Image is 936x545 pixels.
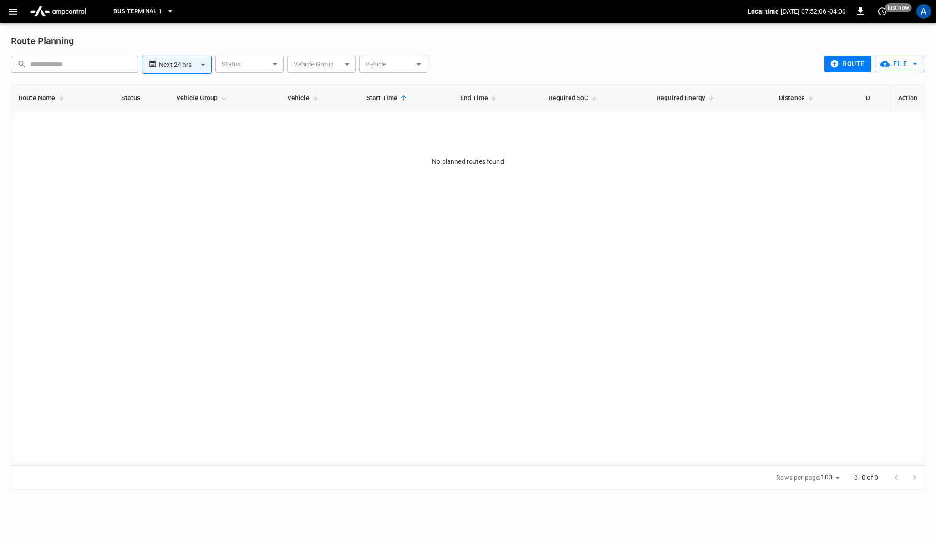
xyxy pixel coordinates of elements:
span: Distance [779,92,817,103]
p: Local time [748,7,779,16]
p: Rows per page: [776,473,820,482]
span: Vehicle [287,92,321,103]
span: Required Energy [656,92,717,103]
span: End Time [460,92,500,103]
th: Status [114,84,168,111]
th: Action [890,84,925,111]
p: 0–0 of 0 [854,473,878,482]
span: Route Name [19,92,67,103]
div: No planned routes found [11,157,925,166]
button: route [824,56,871,72]
span: Vehicle Group [176,92,230,103]
div: profile-icon [916,4,931,19]
h6: Route Planning [11,34,74,48]
span: Required SoC [549,92,600,103]
span: Start Time [366,92,410,103]
div: 100 [821,471,843,484]
p: [DATE] 07:52:06 -04:00 [781,7,846,16]
div: Next 24 hrs [159,56,212,73]
button: File [875,56,925,72]
span: Bus Terminal 1 [113,6,162,17]
th: ID [857,84,890,111]
button: set refresh interval [875,4,890,19]
button: Bus Terminal 1 [110,3,177,20]
span: just now [885,3,912,12]
table: route-planning-table [11,84,925,111]
img: ampcontrol.io logo [26,3,90,20]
